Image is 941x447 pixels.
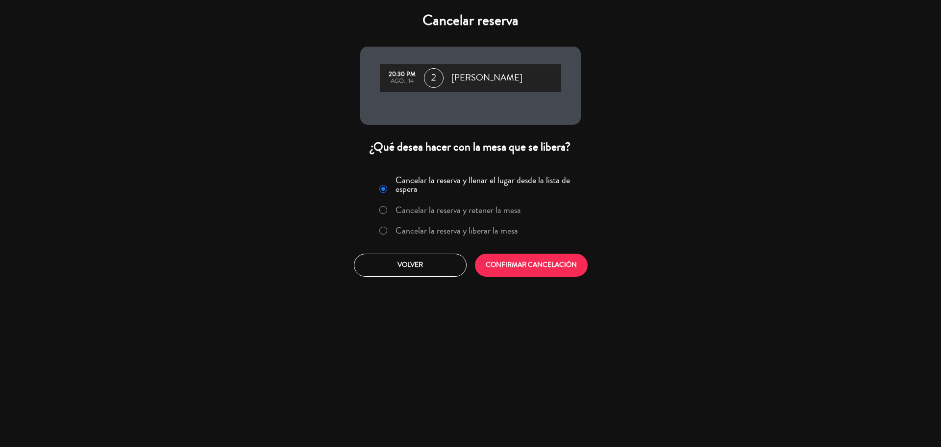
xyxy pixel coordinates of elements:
label: Cancelar la reserva y llenar el lugar desde la lista de espera [396,176,575,193]
div: ¿Qué desea hacer con la mesa que se libera? [360,139,581,155]
h4: Cancelar reserva [360,12,581,29]
label: Cancelar la reserva y retener la mesa [396,206,521,214]
button: CONFIRMAR CANCELACIÓN [475,254,588,277]
div: ago., 14 [385,78,419,85]
span: 2 [424,68,444,88]
label: Cancelar la reserva y liberar la mesa [396,226,518,235]
button: Volver [354,254,467,277]
span: [PERSON_NAME] [451,71,522,85]
div: 20:30 PM [385,71,419,78]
